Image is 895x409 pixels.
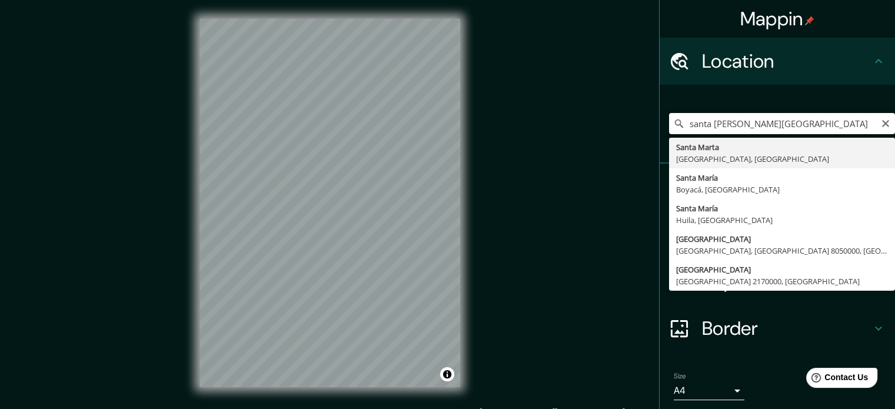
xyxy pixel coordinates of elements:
[702,317,871,340] h4: Border
[676,141,888,153] div: Santa Marta
[660,305,895,352] div: Border
[740,7,815,31] h4: Mappin
[790,363,882,396] iframe: Help widget launcher
[881,117,890,128] button: Clear
[676,214,888,226] div: Huila, [GEOGRAPHIC_DATA]
[199,19,460,387] canvas: Map
[676,264,888,275] div: [GEOGRAPHIC_DATA]
[676,275,888,287] div: [GEOGRAPHIC_DATA] 2170000, [GEOGRAPHIC_DATA]
[674,381,744,400] div: A4
[676,172,888,184] div: Santa María
[702,270,871,293] h4: Layout
[660,164,895,211] div: Pins
[674,371,686,381] label: Size
[676,202,888,214] div: Santa María
[676,184,888,195] div: Boyacá, [GEOGRAPHIC_DATA]
[676,233,888,245] div: [GEOGRAPHIC_DATA]
[660,38,895,85] div: Location
[669,113,895,134] input: Pick your city or area
[676,245,888,257] div: [GEOGRAPHIC_DATA], [GEOGRAPHIC_DATA] 8050000, [GEOGRAPHIC_DATA]
[676,153,888,165] div: [GEOGRAPHIC_DATA], [GEOGRAPHIC_DATA]
[440,367,454,381] button: Toggle attribution
[702,49,871,73] h4: Location
[805,16,814,25] img: pin-icon.png
[660,211,895,258] div: Style
[660,258,895,305] div: Layout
